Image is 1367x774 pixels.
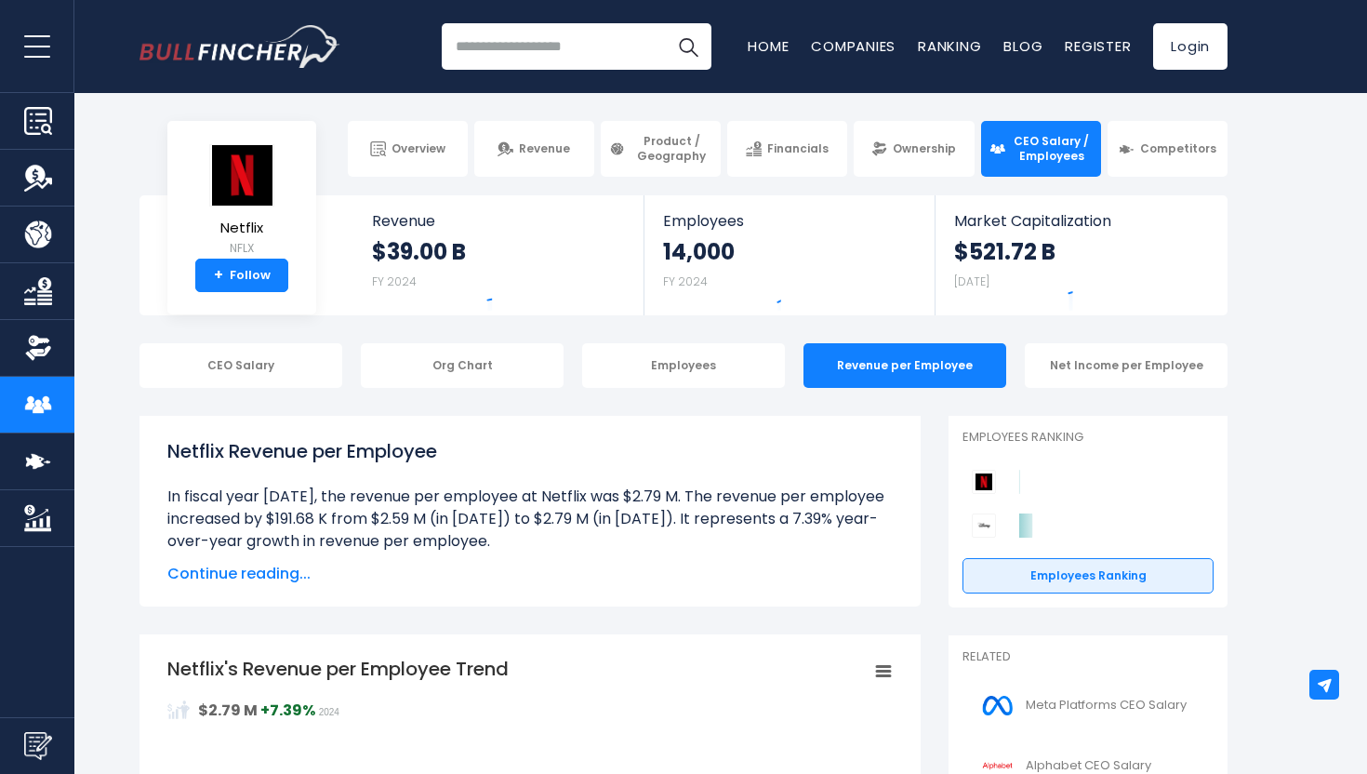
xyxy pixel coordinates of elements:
tspan: Netflix's Revenue per Employee Trend [167,656,509,682]
img: Ownership [24,334,52,362]
button: Search [665,23,711,70]
span: Product / Geography [630,134,712,163]
h1: Netflix Revenue per Employee [167,437,893,465]
small: [DATE] [954,274,989,289]
a: Employees 14,000 FY 2024 [644,195,934,315]
strong: $2.79 M [198,700,258,721]
a: Revenue [474,121,594,177]
li: In fiscal year [DATE], the revenue per employee at Netflix was $2.79 M. The revenue per employee ... [167,486,893,553]
a: +Follow [195,259,288,292]
a: Companies [811,36,896,56]
a: Product / Geography [601,121,721,177]
small: FY 2024 [372,274,417,289]
a: CEO Salary / Employees [981,121,1101,177]
span: Ownership [893,141,956,156]
span: Revenue [519,141,570,156]
img: Walt Disney Company competitors logo [972,514,996,538]
span: Meta Platforms CEO Salary [1026,698,1187,714]
div: Employees [582,343,785,388]
strong: 14,000 [663,237,735,266]
a: Financials [727,121,847,177]
a: Revenue $39.00 B FY 2024 [353,195,644,315]
small: FY 2024 [663,274,708,289]
a: Ranking [918,36,981,56]
a: Blog [1003,36,1042,56]
div: CEO Salary [139,343,342,388]
span: Netflix [209,220,274,236]
span: Competitors [1140,141,1216,156]
a: Competitors [1108,121,1228,177]
span: CEO Salary / Employees [1011,134,1093,163]
a: Overview [348,121,468,177]
a: Market Capitalization $521.72 B [DATE] [936,195,1226,315]
img: RevenuePerEmployee.svg [167,699,190,721]
div: Net Income per Employee [1025,343,1228,388]
a: Netflix NFLX [208,143,275,260]
span: Financials [767,141,829,156]
span: 2024 [319,707,339,717]
img: Bullfincher logo [139,25,340,68]
a: Home [748,36,789,56]
img: META logo [974,685,1020,727]
p: Related [962,649,1214,665]
span: Alphabet CEO Salary [1026,758,1151,774]
div: Org Chart [361,343,564,388]
a: Employees Ranking [962,558,1214,594]
strong: $39.00 B [372,237,466,266]
strong: +7.39% [260,700,315,721]
a: Ownership [854,121,974,177]
strong: + [214,267,223,284]
a: Login [1153,23,1228,70]
img: Netflix competitors logo [972,470,996,494]
strong: $521.72 B [954,237,1055,266]
span: Employees [663,212,915,230]
a: Go to homepage [139,25,339,68]
small: NFLX [209,240,274,257]
span: Overview [392,141,445,156]
span: Market Capitalization [954,212,1207,230]
span: Revenue [372,212,626,230]
div: Revenue per Employee [803,343,1006,388]
a: Register [1065,36,1131,56]
p: Employees Ranking [962,430,1214,446]
a: Meta Platforms CEO Salary [962,680,1214,731]
span: Continue reading... [167,563,893,585]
